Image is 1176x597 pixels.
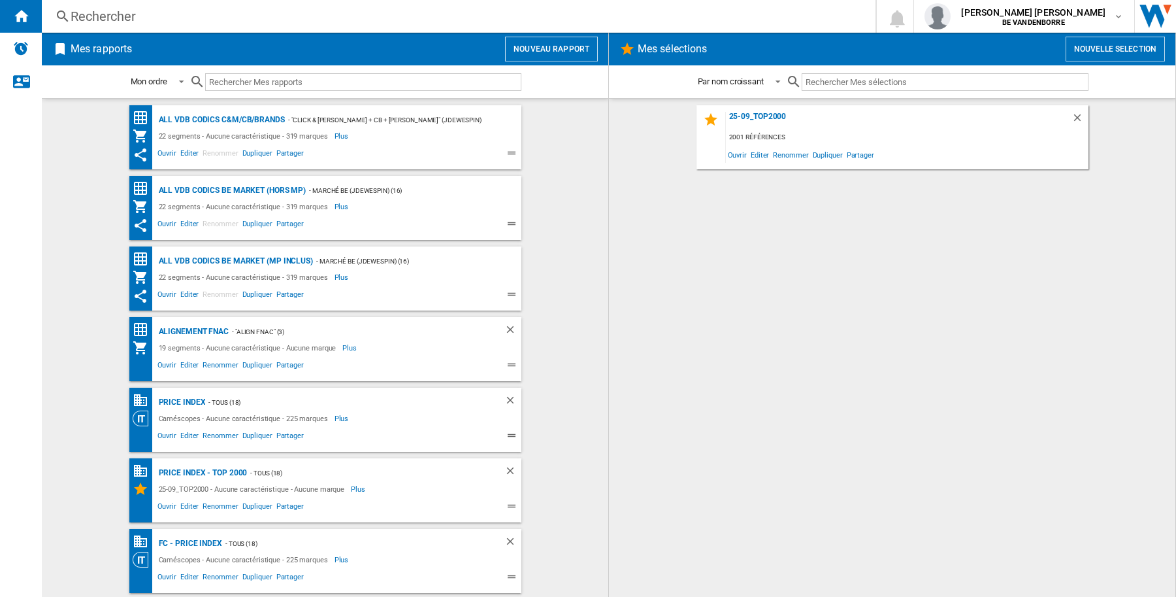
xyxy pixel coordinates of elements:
span: Dupliquer [240,359,274,375]
span: Partager [274,571,306,587]
div: Mon assortiment [133,269,155,285]
span: Editer [178,500,201,516]
button: Nouvelle selection [1066,37,1165,61]
div: - TOUS (18) [205,394,478,411]
span: Dupliquer [240,430,274,445]
div: Mon assortiment [133,340,155,356]
span: Partager [274,288,306,304]
span: Editer [178,430,201,445]
div: Mon assortiment [133,128,155,144]
div: Caméscopes - Aucune caractéristique - 225 marques [155,411,335,426]
div: Supprimer [504,394,521,411]
div: - Marché BE (jdewespin) (16) [313,253,495,269]
div: Alignement Fnac [155,324,229,340]
span: Ouvrir [155,147,178,163]
div: Base 100 [133,392,155,409]
span: Editer [178,147,201,163]
div: Matrice des prix [133,251,155,267]
div: PRICE INDEX - Top 2000 [155,465,248,481]
span: Renommer [201,359,240,375]
b: BE VANDENBORRE [1002,18,1065,27]
span: Dupliquer [240,571,274,587]
span: Renommer [201,430,240,445]
div: FC - PRICE INDEX [155,536,222,552]
div: ALL VDB CODICS BE MARKET (MP inclus) [155,253,313,269]
span: Dupliquer [240,218,274,233]
span: Renommer [201,500,240,516]
div: - "Click & [PERSON_NAME] + CB + [PERSON_NAME]" (jdewespin) (11) [285,112,495,128]
span: Partager [274,147,306,163]
div: Caméscopes - Aucune caractéristique - 225 marques [155,552,335,568]
div: - TOUS (18) [247,465,478,481]
span: Partager [845,146,876,163]
div: Par nom croissant [698,77,764,86]
span: Dupliquer [811,146,845,163]
span: Renommer [201,218,240,233]
span: Dupliquer [240,500,274,516]
h2: Mes sélections [635,37,710,61]
span: Partager [274,500,306,516]
div: Supprimer [504,465,521,481]
span: Renommer [201,571,240,587]
ng-md-icon: Ce rapport a été partagé avec vous [133,218,148,233]
div: Supprimer [504,536,521,552]
div: Mon ordre [131,77,167,86]
span: Plus [342,340,359,356]
input: Rechercher Mes rapports [205,73,521,91]
div: Matrice des prix [133,110,155,126]
span: Ouvrir [155,571,178,587]
span: Editer [178,288,201,304]
div: 25-09_TOP2000 - Aucune caractéristique - Aucune marque [155,481,351,497]
div: ALL VDB CODICS C&M/CB/BRANDS [155,112,285,128]
span: Plus [335,411,351,426]
span: Dupliquer [240,147,274,163]
span: [PERSON_NAME] [PERSON_NAME] [961,6,1105,19]
div: Vision Catégorie [133,552,155,568]
span: Ouvrir [155,218,178,233]
div: 22 segments - Aucune caractéristique - 319 marques [155,128,335,144]
span: Renommer [771,146,810,163]
span: Ouvrir [155,288,178,304]
span: Partager [274,218,306,233]
div: PRICE INDEX [155,394,206,411]
span: Ouvrir [155,359,178,375]
img: alerts-logo.svg [13,41,29,56]
img: profile.jpg [924,3,951,29]
div: 25-09_TOP2000 [726,112,1071,129]
ng-md-icon: Ce rapport a été partagé avec vous [133,288,148,304]
span: Plus [351,481,367,497]
button: Nouveau rapport [505,37,598,61]
div: Base 100 [133,463,155,479]
span: Editer [749,146,771,163]
span: Partager [274,430,306,445]
div: Rechercher [71,7,841,26]
span: Ouvrir [155,500,178,516]
div: 22 segments - Aucune caractéristique - 319 marques [155,199,335,214]
span: Plus [335,269,351,285]
div: - Marché BE (jdewespin) (16) [306,182,495,199]
span: Plus [335,199,351,214]
span: Renommer [201,147,240,163]
div: - TOUS (18) [222,536,478,552]
div: Mon assortiment [133,199,155,214]
span: Editer [178,571,201,587]
div: ALL VDB CODICS BE MARKET (hors MP) [155,182,306,199]
div: Supprimer [1071,112,1088,129]
span: Partager [274,359,306,375]
span: Editer [178,218,201,233]
span: Plus [335,552,351,568]
span: Plus [335,128,351,144]
div: Vision Catégorie [133,411,155,426]
div: - "Align Fnac" (3) [229,324,478,340]
h2: Mes rapports [68,37,135,61]
span: Ouvrir [726,146,749,163]
div: Base 100 [133,534,155,550]
div: Matrice des prix [133,180,155,197]
div: 19 segments - Aucune caractéristique - Aucune marque [155,340,343,356]
div: Mes Sélections [133,481,155,497]
input: Rechercher Mes sélections [802,73,1088,91]
span: Ouvrir [155,430,178,445]
div: Supprimer [504,324,521,340]
ng-md-icon: Ce rapport a été partagé avec vous [133,147,148,163]
div: 22 segments - Aucune caractéristique - 319 marques [155,269,335,285]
